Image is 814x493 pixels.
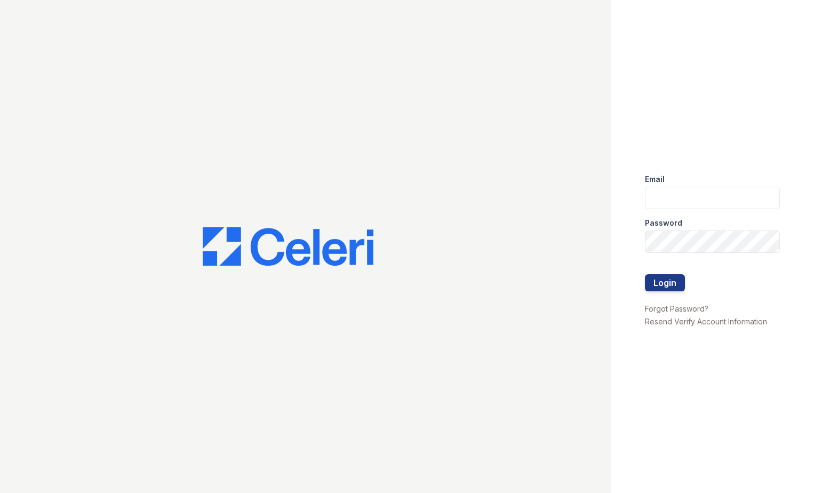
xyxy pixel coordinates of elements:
a: Resend Verify Account Information [645,317,767,326]
label: Password [645,218,682,228]
button: Login [645,274,685,291]
img: CE_Logo_Blue-a8612792a0a2168367f1c8372b55b34899dd931a85d93a1a3d3e32e68fde9ad4.png [203,227,373,266]
label: Email [645,174,665,185]
a: Forgot Password? [645,304,708,313]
